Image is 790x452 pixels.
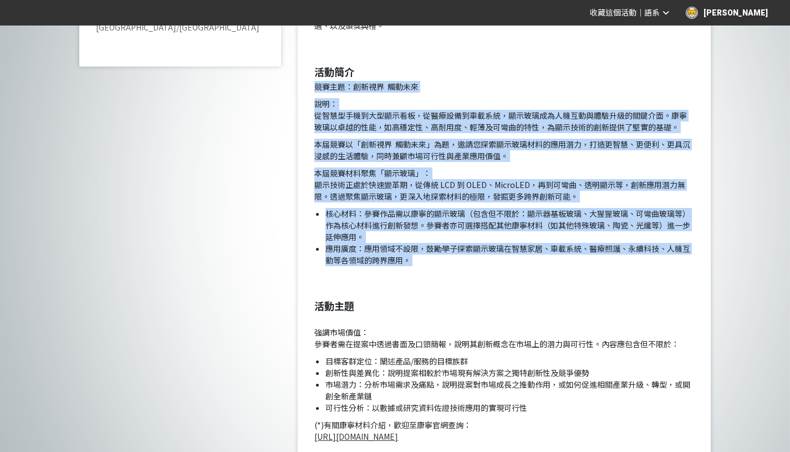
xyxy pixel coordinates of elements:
[314,81,694,93] p: 競賽主題：創新視界 觸動未來
[314,98,694,133] p: 說明： 從智慧型手機到大型顯示看板，從醫療設備到車載系統，顯示玻璃成為人機互動與體驗升級的關鍵介面。康寧玻璃以卓越的性能，如高穩定性、高耐用度、輕薄及可彎曲的特性，為顯示技術的創新提供了堅實的基礎。
[314,419,694,443] p: (*)有關康寧材料介紹，歡迎至康寧官網查詢：
[314,431,398,442] a: [URL][DOMAIN_NAME]
[325,243,694,266] li: 應用廣度：應用領域不設限，鼓勵學子探索顯示玻璃在智慧家居、車載系統、醫療照護、永續科技、人機互動等各領域的跨界應用。
[314,64,354,79] strong: 活動簡介
[314,315,694,350] p: 強調市場價值： 參賽者需在提案中透過書面及口頭簡報，說明其創新概念在市場上的潛力與可行性。內容應包含但不限於：
[314,139,694,162] p: 本屆競賽以「創新視界 觸動未來」為題，邀請您探索顯示玻璃材料的應用潛力，打造更智慧、更便利、更具沉浸感的生活體驗，同時兼顧市場可行性與產業應用價值。
[644,8,660,17] span: 語系
[636,7,644,19] span: ｜
[325,367,694,379] li: 創新性與差異化：說明提案相較於市場現有解決方案之獨特創新性及競爭優勢
[96,22,259,33] span: [GEOGRAPHIC_DATA]/[GEOGRAPHIC_DATA]
[325,379,694,402] li: 市場潛力：分析市場需求及痛點，說明提案對市場成長之推動作用，或如何促進相關產業升級、轉型，或開創全新產業鏈
[314,167,694,202] p: 本屆競賽材料聚焦「顯示玻璃」： 顯示技術正處於快速變革期，從傳統 LCD 到 OLED、MicroLED，再到可彎曲、透明顯示等，創新應用潛力無限。透過聚焦顯示玻璃，更深入地探索材料的極限，發掘...
[325,355,694,367] li: 目標客群定位：闡述產品/服務的目標族群
[590,8,636,17] span: 收藏這個活動
[325,402,694,414] li: 可行性分析：以數據或研究資料佐證技術應用的實現可行性
[314,298,354,313] strong: 活動主題
[325,208,694,243] li: 核心材料：參賽作品需以康寧的顯示玻璃（包含但不限於：顯示器基板玻璃、大猩猩玻璃、可彎曲玻璃等）作為核心材料進行創新發想。參賽者亦可選擇搭配其他康寧材料（如其他特殊玻璃、陶瓷、光纖等）進一步延伸應用。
